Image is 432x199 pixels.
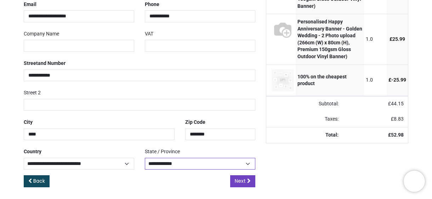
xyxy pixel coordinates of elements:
span: -﻿25.99 [391,77,406,83]
span: 8.83 [394,116,404,122]
span: £ [388,101,404,106]
iframe: Brevo live chat [404,171,425,192]
strong: £ [388,132,404,138]
strong: Personalised Happy Anniversary Banner - Golden Wedding - 2 Photo upload (266cm (W) x 80cm (H), Pr... [297,19,362,59]
label: Country [24,146,41,158]
label: Street [24,57,66,70]
td: Taxes: [266,111,343,127]
img: S70219 - [BN-01542-266W80H-BANNER_VY] Personalised Happy Anniversary Banner - Golden Wedding - 2 ... [272,18,294,41]
span: Next [235,177,246,184]
span: £ [388,77,406,83]
div: 1.0 [366,36,385,43]
label: Zip Code [185,116,205,128]
strong: Total: [325,132,339,138]
a: Back [24,175,50,187]
label: VAT [145,28,153,40]
a: Next [230,175,255,187]
span: £ [391,116,404,122]
span: Back [33,177,45,184]
label: Street 2 [24,87,41,99]
span: 25.99 [392,36,405,42]
label: Company Name [24,28,59,40]
div: 1.0 [366,77,385,84]
img: 100% on the cheapest product [272,69,294,92]
td: Subtotal: [266,96,343,112]
span: and Number [38,60,66,66]
label: City [24,116,33,128]
strong: 100% on the cheapest product [297,74,347,87]
span: £ [390,36,405,42]
label: State / Province [145,146,180,158]
span: 44.15 [391,101,404,106]
span: 52.98 [391,132,404,138]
